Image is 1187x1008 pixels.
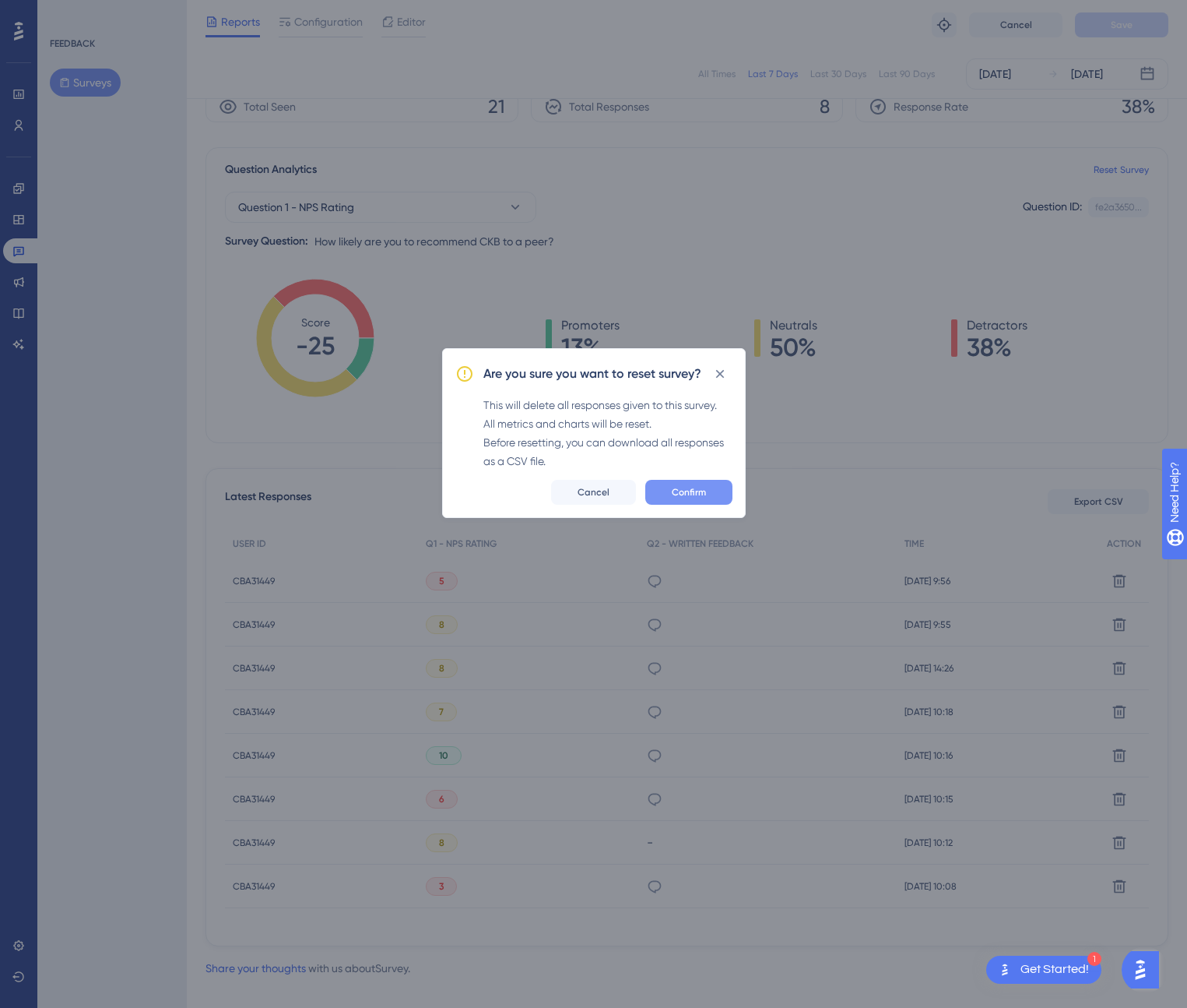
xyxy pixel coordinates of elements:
[672,486,706,499] span: Confirm
[483,396,732,471] div: This will delete all responses given to this survey. All metrics and charts will be reset. Before...
[483,365,701,383] h2: Are you sure you want to reset survey?
[1020,961,1089,978] div: Get Started!
[37,4,97,23] span: Need Help?
[578,486,609,499] span: Cancel
[1122,946,1168,993] iframe: UserGuiding AI Assistant Launcher
[996,960,1014,979] img: launcher-image-alternative-text
[986,956,1101,984] div: Open Get Started! checklist, remaining modules: 1
[1087,952,1101,966] div: 1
